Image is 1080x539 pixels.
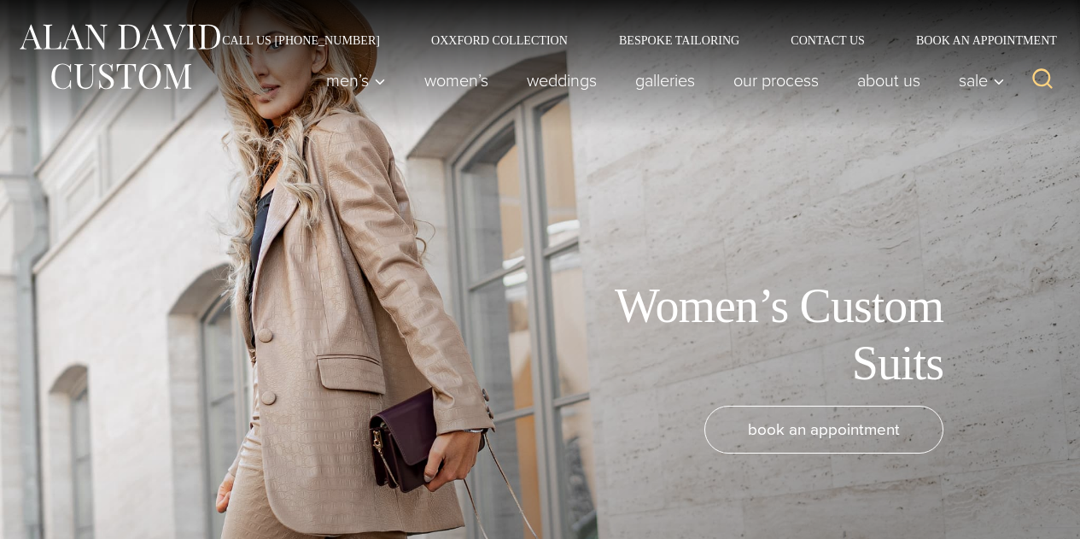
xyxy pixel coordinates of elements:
[838,63,940,97] a: About Us
[593,34,765,46] a: Bespoke Tailoring
[765,34,890,46] a: Contact Us
[748,417,900,442] span: book an appointment
[196,34,406,46] a: Call Us [PHONE_NUMBER]
[1022,60,1063,101] button: View Search Form
[715,63,838,97] a: Our Process
[307,63,1014,97] nav: Primary Navigation
[17,19,222,95] img: Alan David Custom
[616,63,715,97] a: Galleries
[890,34,1063,46] a: Book an Appointment
[508,63,616,97] a: weddings
[196,34,1063,46] nav: Secondary Navigation
[959,72,1005,89] span: Sale
[704,406,943,454] a: book an appointment
[406,34,593,46] a: Oxxford Collection
[326,72,386,89] span: Men’s
[559,278,943,392] h1: Women’s Custom Suits
[406,63,508,97] a: Women’s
